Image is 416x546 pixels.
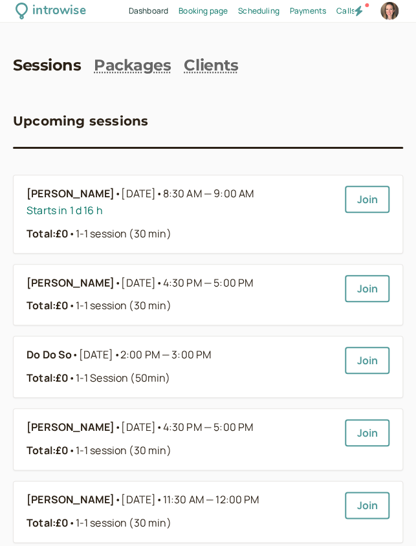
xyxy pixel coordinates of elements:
span: • [69,298,75,312]
b: [PERSON_NAME] [27,419,115,436]
span: 1-1 session (30 min) [69,516,171,530]
span: 4:30 PM — 5:00 PM [162,276,253,290]
span: • [69,226,75,241]
span: [DATE] [121,419,253,436]
a: [PERSON_NAME]•[DATE]•4:30 PM — 5:00 PMTotal:£0•1-1 session (30 min) [27,419,334,459]
a: [PERSON_NAME]•[DATE]•11:30 AM — 12:00 PMTotal:£0•1-1 session (30 min) [27,492,334,532]
strong: Total: £0 [27,371,69,385]
span: • [69,371,75,385]
a: [PERSON_NAME]•[DATE]•8:30 AM — 9:00 AMStarts in 1 d 16 hTotal:£0•1-1 session (30 min) [27,186,334,243]
a: Join [345,347,389,374]
span: • [115,186,121,202]
span: • [115,492,121,508]
strong: Total: £0 [27,226,69,241]
h3: Upcoming sessions [13,111,148,131]
b: [PERSON_NAME] [27,492,115,508]
a: Join [345,275,389,302]
span: • [69,516,75,530]
div: Starts in 1 d 16 h [27,202,334,219]
a: Clients [184,56,238,75]
a: Packages [94,56,171,75]
a: introwise [16,1,86,21]
a: Calls [336,5,355,17]
span: 2:00 PM — 3:00 PM [120,347,212,362]
span: 1-1 session (30 min) [69,443,171,457]
span: • [69,443,75,457]
span: • [156,492,162,507]
span: 4:30 PM — 5:00 PM [162,420,253,434]
a: Scheduling [238,5,279,17]
span: Dashboard [129,5,168,16]
b: Do Do So [27,347,72,364]
b: [PERSON_NAME] [27,275,115,292]
a: Join [345,419,389,446]
strong: Total: £0 [27,516,69,530]
span: • [156,276,162,290]
div: introwise [32,1,85,21]
span: • [156,186,162,201]
span: • [72,347,78,364]
span: Scheduling [238,5,279,16]
a: [PERSON_NAME]•[DATE]•4:30 PM — 5:00 PMTotal:£0•1-1 session (30 min) [27,275,334,315]
a: Join [345,186,389,213]
span: [DATE] [121,492,259,508]
span: 1-1 session (30 min) [69,298,171,312]
span: Payments [290,5,326,16]
b: [PERSON_NAME] [27,186,115,202]
span: [DATE] [78,347,211,364]
a: Sessions [13,56,81,75]
a: Booking page [179,5,228,17]
strong: Total: £0 [27,298,69,312]
span: [DATE] [121,275,253,292]
span: [DATE] [121,186,254,202]
span: Booking page [179,5,228,16]
iframe: Chat Widget [351,484,416,546]
span: • [113,347,120,362]
span: • [156,420,162,434]
span: 11:30 AM — 12:00 PM [162,492,259,507]
span: 1-1 Session (50min) [69,371,170,385]
a: Dashboard [129,5,168,17]
span: • [115,275,121,292]
span: Calls [336,5,355,16]
span: 8:30 AM — 9:00 AM [162,186,254,201]
a: Join [345,492,389,519]
span: 1-1 session (30 min) [69,226,171,241]
a: Do Do So•[DATE]•2:00 PM — 3:00 PMTotal:£0•1-1 Session (50min) [27,347,334,387]
strong: Total: £0 [27,443,69,457]
span: • [115,419,121,436]
a: Payments [290,5,326,17]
